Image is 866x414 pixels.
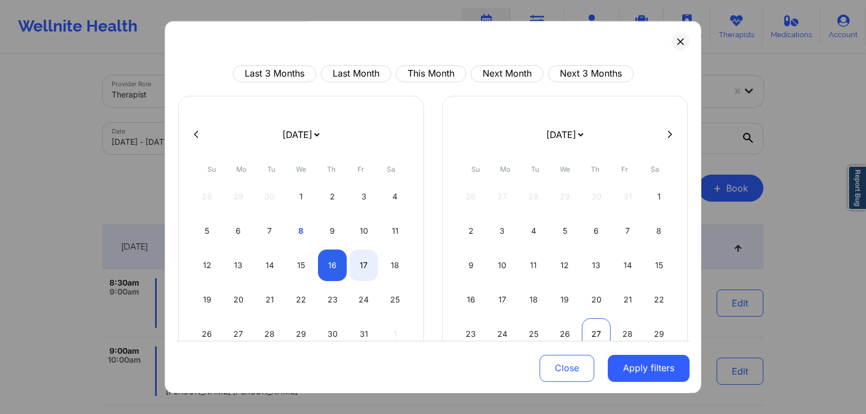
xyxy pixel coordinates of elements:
[644,250,673,281] div: Sat Nov 15 2025
[608,354,690,381] button: Apply filters
[350,215,378,247] div: Fri Oct 10 2025
[224,215,253,247] div: Mon Oct 06 2025
[582,318,611,350] div: Thu Nov 27 2025
[621,165,628,173] abbr: Friday
[296,165,306,173] abbr: Wednesday
[613,284,642,315] div: Fri Nov 21 2025
[381,215,409,247] div: Sat Oct 11 2025
[613,250,642,281] div: Fri Nov 14 2025
[207,165,216,173] abbr: Sunday
[287,250,316,281] div: Wed Oct 15 2025
[651,165,659,173] abbr: Saturday
[255,215,284,247] div: Tue Oct 07 2025
[471,65,544,82] button: Next Month
[519,284,548,315] div: Tue Nov 18 2025
[381,284,409,315] div: Sat Oct 25 2025
[613,318,642,350] div: Fri Nov 28 2025
[193,250,222,281] div: Sun Oct 12 2025
[582,250,611,281] div: Thu Nov 13 2025
[236,165,246,173] abbr: Monday
[519,250,548,281] div: Tue Nov 11 2025
[548,65,634,82] button: Next 3 Months
[644,284,673,315] div: Sat Nov 22 2025
[471,165,480,173] abbr: Sunday
[531,165,539,173] abbr: Tuesday
[591,165,599,173] abbr: Thursday
[224,318,253,350] div: Mon Oct 27 2025
[488,250,517,281] div: Mon Nov 10 2025
[193,284,222,315] div: Sun Oct 19 2025
[255,250,284,281] div: Tue Oct 14 2025
[350,284,378,315] div: Fri Oct 24 2025
[357,165,364,173] abbr: Friday
[381,250,409,281] div: Sat Oct 18 2025
[540,354,594,381] button: Close
[267,165,275,173] abbr: Tuesday
[350,318,378,350] div: Fri Oct 31 2025
[457,215,485,247] div: Sun Nov 02 2025
[287,318,316,350] div: Wed Oct 29 2025
[582,284,611,315] div: Thu Nov 20 2025
[224,284,253,315] div: Mon Oct 20 2025
[387,165,395,173] abbr: Saturday
[644,215,673,247] div: Sat Nov 08 2025
[457,250,485,281] div: Sun Nov 09 2025
[318,215,347,247] div: Thu Oct 09 2025
[551,250,580,281] div: Wed Nov 12 2025
[488,318,517,350] div: Mon Nov 24 2025
[255,318,284,350] div: Tue Oct 28 2025
[350,181,378,212] div: Fri Oct 03 2025
[488,215,517,247] div: Mon Nov 03 2025
[488,284,517,315] div: Mon Nov 17 2025
[287,215,316,247] div: Wed Oct 08 2025
[644,181,673,212] div: Sat Nov 01 2025
[519,318,548,350] div: Tue Nov 25 2025
[318,284,347,315] div: Thu Oct 23 2025
[396,65,466,82] button: This Month
[193,215,222,247] div: Sun Oct 05 2025
[318,181,347,212] div: Thu Oct 02 2025
[321,65,391,82] button: Last Month
[193,318,222,350] div: Sun Oct 26 2025
[551,284,580,315] div: Wed Nov 19 2025
[551,215,580,247] div: Wed Nov 05 2025
[582,215,611,247] div: Thu Nov 06 2025
[613,215,642,247] div: Fri Nov 07 2025
[255,284,284,315] div: Tue Oct 21 2025
[318,250,347,281] div: Thu Oct 16 2025
[350,250,378,281] div: Fri Oct 17 2025
[381,181,409,212] div: Sat Oct 04 2025
[500,165,510,173] abbr: Monday
[457,284,485,315] div: Sun Nov 16 2025
[318,318,347,350] div: Thu Oct 30 2025
[519,215,548,247] div: Tue Nov 04 2025
[287,284,316,315] div: Wed Oct 22 2025
[287,181,316,212] div: Wed Oct 01 2025
[233,65,316,82] button: Last 3 Months
[327,165,335,173] abbr: Thursday
[560,165,570,173] abbr: Wednesday
[224,250,253,281] div: Mon Oct 13 2025
[644,318,673,350] div: Sat Nov 29 2025
[457,318,485,350] div: Sun Nov 23 2025
[551,318,580,350] div: Wed Nov 26 2025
